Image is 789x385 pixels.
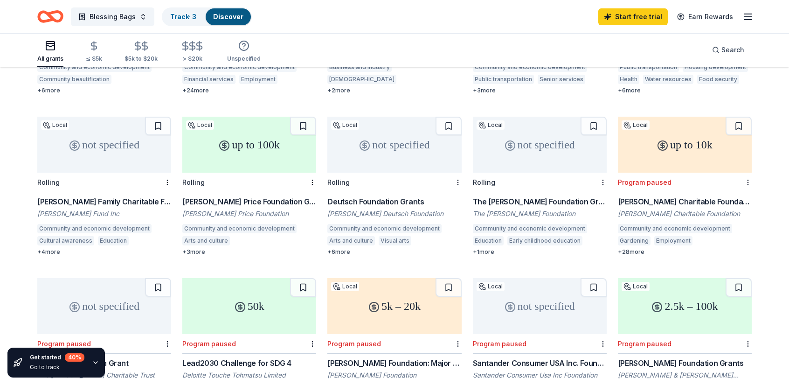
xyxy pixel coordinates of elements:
button: > $20k [180,37,205,67]
div: [PERSON_NAME] Foundation [327,371,461,380]
div: Deloitte Touche Tohmatsu Limited [182,371,316,380]
div: Community and economic development [182,224,297,233]
a: Discover [213,13,243,21]
div: not specified [37,278,171,334]
div: up to 10k [618,117,752,173]
div: + 6 more [618,87,752,94]
div: Santander Consumer Usa Inc Foundation [473,371,607,380]
div: 2.5k – 100k [618,278,752,334]
div: [PERSON_NAME] Price Foundation [182,209,316,218]
div: Education [473,236,504,245]
div: [DEMOGRAPHIC_DATA] [327,75,396,84]
div: ≤ $5k [86,55,102,63]
div: Local [477,120,505,130]
div: The [PERSON_NAME] Foundation [473,209,607,218]
span: Blessing Bags [90,11,136,22]
a: Start free trial [598,8,668,25]
div: Education [98,236,129,245]
div: Local [331,120,359,130]
button: All grants [37,36,63,67]
div: + 6 more [327,248,461,256]
div: Arts and culture [327,236,375,245]
div: Food security [697,75,739,84]
button: Search [705,41,752,59]
a: not specifiedLocalRollingThe [PERSON_NAME] Foundation GrantThe [PERSON_NAME] FoundationCommunity ... [473,117,607,256]
div: Employment [654,236,692,245]
div: Community and economic development [473,224,587,233]
div: Program paused [327,340,381,348]
div: [PERSON_NAME] Price Foundation Grants [182,196,316,207]
div: Rolling [182,178,205,186]
div: Community and economic development [37,224,152,233]
div: [PERSON_NAME] Fund Inc [37,209,171,218]
a: up to 10kLocalProgram paused[PERSON_NAME] Charitable Foundation Grant[PERSON_NAME] Charitable Fou... [618,117,752,256]
div: Go to track [30,364,84,371]
div: Community and economic development [182,63,297,72]
button: Blessing Bags [71,7,154,26]
div: Community and economic development [473,63,587,72]
div: Rolling [473,178,495,186]
div: Health [618,75,639,84]
a: up to 100kLocalRolling[PERSON_NAME] Price Foundation Grants[PERSON_NAME] Price FoundationCommunit... [182,117,316,256]
button: Track· 3Discover [162,7,252,26]
div: + 28 more [618,248,752,256]
div: 5k – 20k [327,278,461,334]
div: not specified [473,278,607,334]
div: Housing development [683,63,748,72]
div: [PERSON_NAME] Foundation Grants [618,357,752,369]
div: [PERSON_NAME] & [PERSON_NAME] Foundation Inc [618,371,752,380]
span: Search [721,44,744,56]
div: The [PERSON_NAME] Foundation Grant [473,196,607,207]
div: + 3 more [182,248,316,256]
div: Unspecified [227,55,261,63]
div: Gardening [618,236,651,245]
div: Public transportation [473,75,534,84]
div: Program paused [618,178,671,186]
div: Rolling [327,178,350,186]
div: Local [622,120,650,130]
div: Employment [239,75,277,84]
div: > $20k [180,55,205,63]
div: Program paused [618,340,671,348]
div: Santander Consumer USA Inc. Foundation Grant [473,357,607,369]
div: Local [477,282,505,291]
div: Community beautification [37,75,111,84]
button: Unspecified [227,36,261,67]
div: Rolling [37,178,60,186]
div: [PERSON_NAME] Deutsch Foundation [327,209,461,218]
a: Earn Rewards [671,8,739,25]
a: not specifiedLocalRolling[PERSON_NAME] Family Charitable Funds[PERSON_NAME] Fund IncCommunity and... [37,117,171,256]
div: [PERSON_NAME] Charitable Foundation Grant [618,196,752,207]
div: [PERSON_NAME] Charitable Foundation [618,209,752,218]
div: Local [186,120,214,130]
div: Water resources [643,75,693,84]
div: Business and industry [327,63,392,72]
div: + 3 more [473,87,607,94]
a: not specifiedLocalRollingDeutsch Foundation Grants[PERSON_NAME] Deutsch FoundationCommunity and e... [327,117,461,256]
div: $5k to $20k [125,55,158,63]
div: Community and economic development [618,224,732,233]
div: Arts and culture [182,236,230,245]
div: + 24 more [182,87,316,94]
div: Cultural awareness [37,236,94,245]
div: Lead2030 Challenge for SDG 4 [182,357,316,369]
div: + 6 more [37,87,171,94]
a: Home [37,6,63,28]
div: Mental health care [400,75,455,84]
div: Senior services [538,75,585,84]
button: ≤ $5k [86,37,102,67]
button: $5k to $20k [125,37,158,67]
div: Program paused [182,340,236,348]
div: All grants [37,55,63,63]
div: not specified [473,117,607,173]
div: Public transportation [618,63,679,72]
div: Program paused [473,340,526,348]
div: Local [41,120,69,130]
div: 50k [182,278,316,334]
div: + 2 more [327,87,461,94]
div: [PERSON_NAME] Family Charitable Funds [37,196,171,207]
div: Program paused [37,340,91,348]
div: Community and economic development [37,63,152,72]
div: Early childhood education [507,236,582,245]
div: Deutsch Foundation Grants [327,196,461,207]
